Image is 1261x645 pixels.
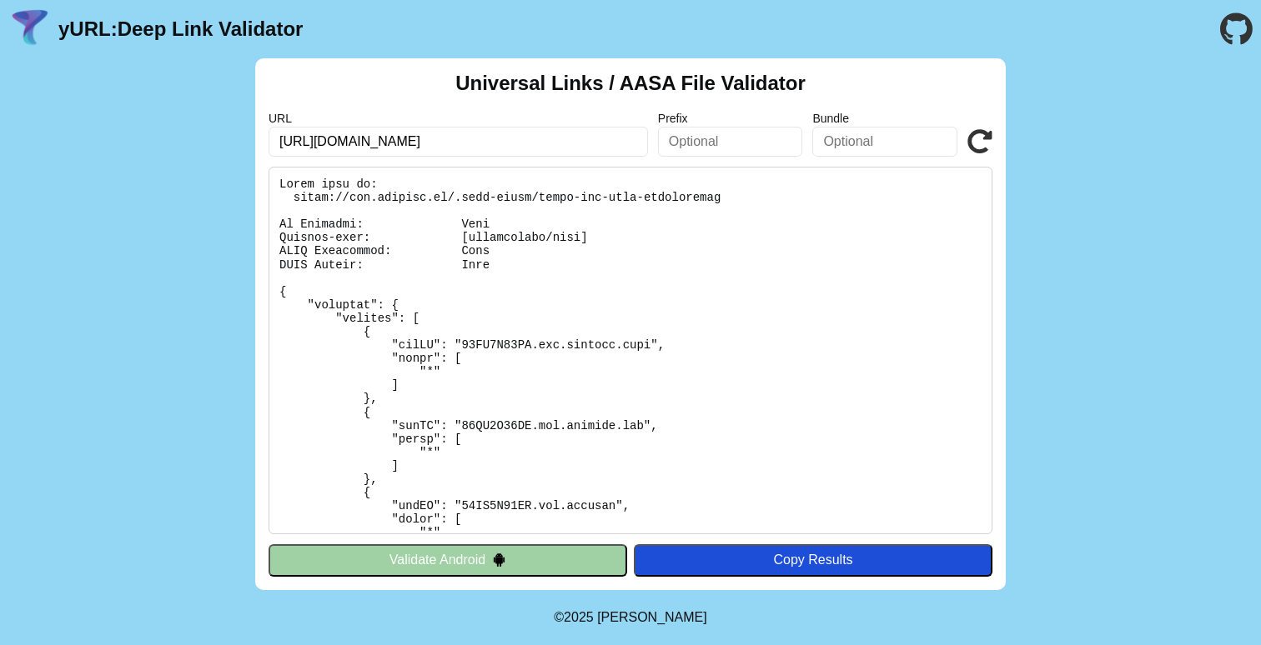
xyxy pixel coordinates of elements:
footer: © [554,590,706,645]
button: Validate Android [269,544,627,576]
img: droidIcon.svg [492,552,506,567]
h2: Universal Links / AASA File Validator [455,72,806,95]
input: Required [269,127,648,157]
label: Bundle [812,112,957,125]
a: yURL:Deep Link Validator [58,17,303,41]
label: URL [269,112,648,125]
img: yURL Logo [8,7,52,51]
div: Copy Results [642,552,984,567]
label: Prefix [658,112,803,125]
a: Michael Ibragimchayev's Personal Site [597,610,707,624]
input: Optional [658,127,803,157]
button: Copy Results [634,544,992,576]
pre: Lorem ipsu do: sitam://con.adipisc.el/.sedd-eiusm/tempo-inc-utla-etdoloremag Al Enimadmi: Veni Qu... [269,167,992,534]
input: Optional [812,127,957,157]
span: 2025 [564,610,594,624]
